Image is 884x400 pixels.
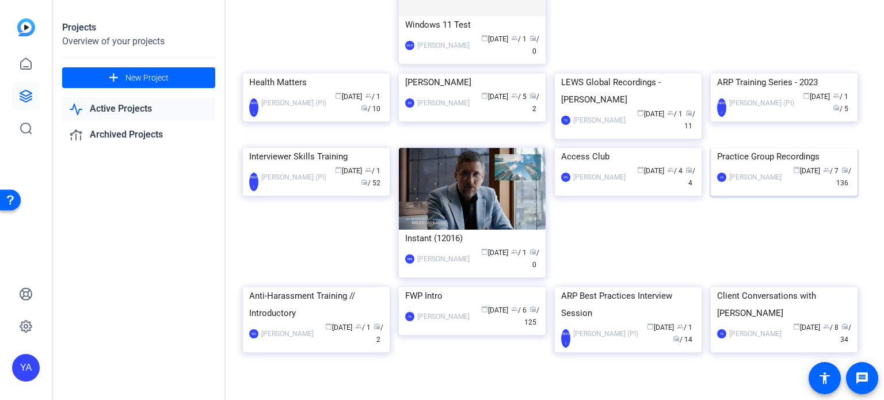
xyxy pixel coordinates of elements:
span: calendar_today [637,109,644,116]
span: / 34 [840,323,851,344]
span: [DATE] [481,93,508,101]
div: Overview of your projects [62,35,215,48]
span: radio [361,178,368,185]
span: [DATE] [647,323,674,332]
span: [DATE] [803,93,830,101]
span: calendar_today [647,323,654,330]
div: [PERSON_NAME] [573,172,626,183]
div: MS [561,173,570,182]
div: [PERSON_NAME] [417,97,470,109]
div: Health Matters [249,74,383,91]
span: group [823,323,830,330]
span: group [511,92,518,99]
span: radio [685,166,692,173]
div: [PERSON_NAME] [573,115,626,126]
span: [DATE] [481,249,508,257]
span: / 4 [685,167,695,187]
span: group [677,323,684,330]
div: TS [561,116,570,125]
span: calendar_today [481,35,488,41]
div: MM [405,254,414,264]
div: ARP Best Practices Interview Session [561,287,695,322]
div: [PERSON_NAME] (PI) [573,328,638,340]
span: calendar_today [803,92,810,99]
img: blue-gradient.svg [17,18,35,36]
span: / 11 [684,110,695,130]
span: / 10 [361,105,380,113]
div: Interviewer Skills Training [249,148,383,165]
div: LEWS Global Recordings - [PERSON_NAME] [561,74,695,108]
span: group [823,166,830,173]
span: calendar_today [481,92,488,99]
span: [DATE] [637,167,664,175]
span: / 8 [823,323,839,332]
span: radio [529,92,536,99]
span: / 2 [374,323,383,344]
span: radio [685,109,692,116]
div: [PERSON_NAME]( [249,98,258,117]
span: group [667,109,674,116]
mat-icon: message [855,371,869,385]
span: calendar_today [325,323,332,330]
div: [PERSON_NAME] [261,328,314,340]
span: [DATE] [637,110,664,118]
span: calendar_today [335,92,342,99]
span: / 1 [365,93,380,101]
span: [DATE] [335,167,362,175]
span: group [511,306,518,313]
span: / 5 [511,93,527,101]
span: calendar_today [793,166,800,173]
span: / 52 [361,179,380,187]
div: Instant (12016) [405,230,539,247]
span: / 1 [511,35,527,43]
span: / 1 [511,249,527,257]
span: [DATE] [335,93,362,101]
span: [DATE] [481,306,508,314]
span: radio [833,104,840,111]
span: / 125 [524,306,539,326]
div: [PERSON_NAME]( [249,173,258,191]
span: / 1 [355,323,371,332]
span: / 14 [673,336,692,344]
div: [PERSON_NAME] (PI) [261,172,326,183]
div: YA [405,312,414,321]
div: [PERSON_NAME] [417,311,470,322]
span: / 1 [667,110,683,118]
span: [DATE] [793,323,820,332]
div: MCP [405,41,414,50]
div: Practice Group Recordings [717,148,851,165]
div: Windows 11 Test [405,16,539,33]
span: / 1 [677,323,692,332]
span: / 0 [529,249,539,269]
span: radio [841,166,848,173]
span: / 0 [529,35,539,55]
span: / 5 [833,105,848,113]
span: / 1 [365,167,380,175]
div: Access Club [561,148,695,165]
span: / 7 [823,167,839,175]
span: calendar_today [481,248,488,255]
span: radio [529,248,536,255]
span: radio [529,306,536,313]
span: / 4 [667,167,683,175]
span: radio [673,335,680,342]
span: group [355,323,362,330]
span: group [833,92,840,99]
div: YA [717,329,726,338]
span: calendar_today [335,166,342,173]
span: group [511,248,518,255]
span: calendar_today [793,323,800,330]
div: [PERSON_NAME]( [717,98,726,117]
span: radio [529,35,536,41]
div: [PERSON_NAME] [417,40,470,51]
span: group [365,166,372,173]
span: group [511,35,518,41]
div: Client Conversations with [PERSON_NAME] [717,287,851,322]
div: YA [12,354,40,382]
mat-icon: add [106,71,121,85]
span: calendar_today [481,306,488,313]
span: [DATE] [325,323,352,332]
span: / 6 [511,306,527,314]
span: / 136 [836,167,851,187]
div: [PERSON_NAME] [729,328,782,340]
